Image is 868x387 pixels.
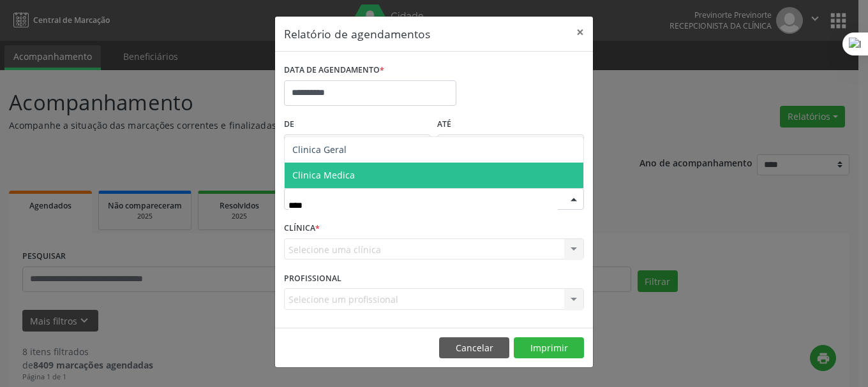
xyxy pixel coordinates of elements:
span: Clinica Medica [292,169,355,181]
button: Close [567,17,593,48]
label: PROFISSIONAL [284,268,341,288]
h5: Relatório de agendamentos [284,26,430,42]
label: ATÉ [437,115,584,135]
button: Cancelar [439,337,509,359]
span: Clinica Geral [292,143,347,156]
label: De [284,115,431,135]
label: CLÍNICA [284,219,320,238]
label: DATA DE AGENDAMENTO [284,61,384,80]
button: Imprimir [514,337,584,359]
